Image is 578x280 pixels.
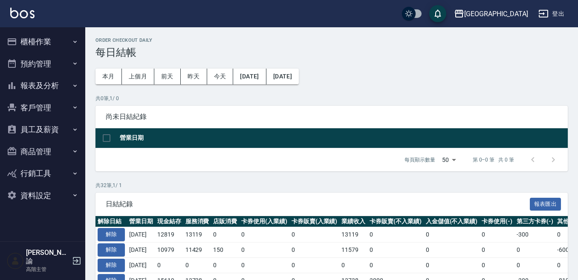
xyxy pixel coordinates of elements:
th: 卡券販賣(不入業績) [367,216,424,227]
button: 報表及分析 [3,75,82,97]
button: 前天 [154,69,181,84]
th: 營業日期 [118,128,568,148]
p: 共 0 筆, 1 / 0 [95,95,568,102]
td: 0 [367,257,424,273]
td: 0 [155,257,183,273]
th: 營業日期 [127,216,155,227]
h3: 每日結帳 [95,46,568,58]
h2: Order checkout daily [95,38,568,43]
button: 上個月 [122,69,154,84]
td: 0 [211,227,239,242]
td: 0 [289,242,340,258]
th: 店販消費 [211,216,239,227]
th: 卡券使用(入業績) [239,216,289,227]
button: 客戶管理 [3,97,82,119]
td: 0 [289,257,340,273]
div: 50 [439,148,459,171]
img: Person [7,252,24,269]
button: 預約管理 [3,53,82,75]
button: 解除 [98,243,125,257]
p: 共 32 筆, 1 / 1 [95,182,568,189]
td: 0 [480,242,514,258]
td: 150 [211,242,239,258]
button: 商品管理 [3,141,82,163]
th: 服務消費 [183,216,211,227]
button: save [429,5,446,22]
button: 員工及薪資 [3,118,82,141]
td: 0 [239,257,289,273]
th: 現金結存 [155,216,183,227]
td: -300 [514,227,555,242]
td: 0 [367,242,424,258]
p: 第 0–0 筆 共 0 筆 [473,156,514,164]
button: 櫃檯作業 [3,31,82,53]
td: [DATE] [127,242,155,258]
td: 0 [183,257,211,273]
th: 入金儲值(不入業績) [424,216,480,227]
button: 本月 [95,69,122,84]
th: 卡券使用(-) [480,216,514,227]
td: 0 [239,242,289,258]
button: 行銷工具 [3,162,82,185]
button: 資料設定 [3,185,82,207]
td: 0 [367,227,424,242]
button: 報表匯出 [530,198,561,211]
td: 11579 [339,242,367,258]
a: 報表匯出 [530,199,561,208]
th: 卡券販賣(入業績) [289,216,340,227]
td: 0 [514,257,555,273]
td: 0 [239,227,289,242]
button: [DATE] [233,69,266,84]
button: 解除 [98,259,125,272]
button: [GEOGRAPHIC_DATA] [451,5,532,23]
img: Logo [10,8,35,18]
td: 11429 [183,242,211,258]
button: 今天 [207,69,234,84]
td: 0 [424,242,480,258]
td: 0 [514,242,555,258]
button: 解除 [98,228,125,241]
button: 登出 [535,6,568,22]
td: 0 [339,257,367,273]
td: 13119 [339,227,367,242]
td: 10979 [155,242,183,258]
span: 尚未日結紀錄 [106,113,558,121]
span: 日結紀錄 [106,200,530,208]
p: 每頁顯示數量 [405,156,435,164]
td: [DATE] [127,257,155,273]
button: 昨天 [181,69,207,84]
td: 0 [424,257,480,273]
td: 0 [480,257,514,273]
th: 業績收入 [339,216,367,227]
p: 高階主管 [26,266,69,273]
td: 12819 [155,227,183,242]
td: 13119 [183,227,211,242]
div: [GEOGRAPHIC_DATA] [464,9,528,19]
td: 0 [424,227,480,242]
h5: [PERSON_NAME]諭 [26,248,69,266]
td: [DATE] [127,227,155,242]
th: 第三方卡券(-) [514,216,555,227]
td: 0 [289,227,340,242]
td: 0 [480,227,514,242]
button: [DATE] [266,69,299,84]
td: 0 [211,257,239,273]
th: 解除日結 [95,216,127,227]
